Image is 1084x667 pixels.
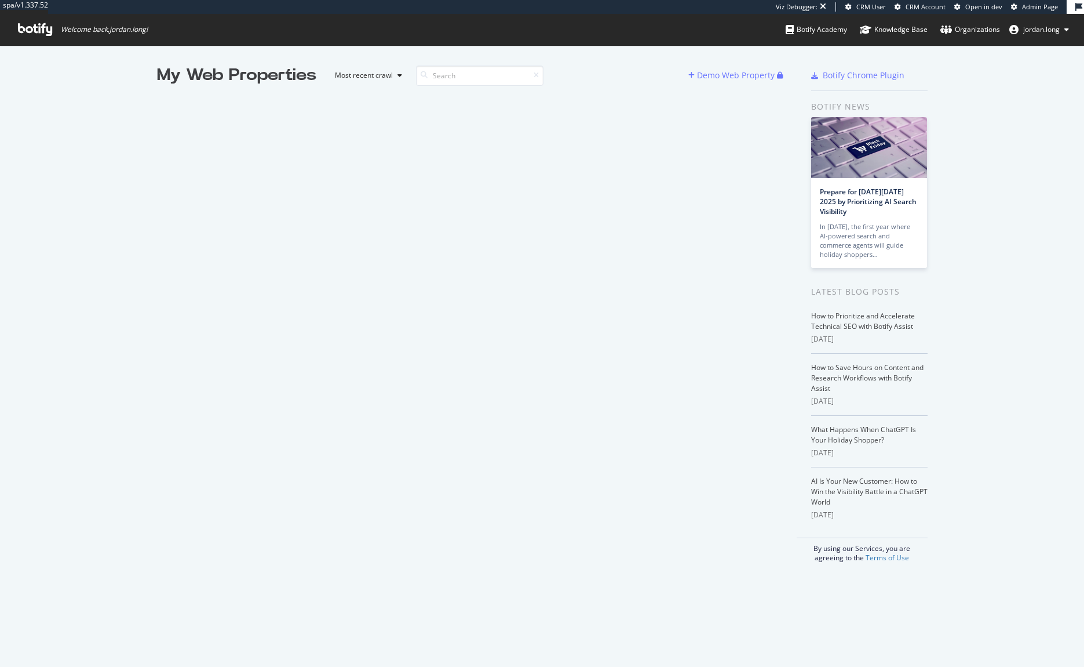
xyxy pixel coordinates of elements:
div: [DATE] [811,448,928,458]
a: Botify Chrome Plugin [811,70,904,81]
div: [DATE] [811,396,928,407]
button: Demo Web Property [688,66,777,85]
span: CRM User [856,2,886,11]
span: CRM Account [906,2,946,11]
a: Admin Page [1011,2,1058,12]
button: Most recent crawl [326,66,407,85]
a: Organizations [940,14,1000,45]
div: Demo Web Property [697,70,775,81]
div: Most recent crawl [335,72,393,79]
a: Open in dev [954,2,1002,12]
span: Welcome back, jordan.long ! [61,25,148,34]
div: Botify news [811,100,928,113]
input: Search [416,66,543,86]
div: Botify Academy [786,24,847,35]
a: AI Is Your New Customer: How to Win the Visibility Battle in a ChatGPT World [811,476,928,507]
div: In [DATE], the first year where AI-powered search and commerce agents will guide holiday shoppers… [820,222,918,259]
span: jordan.long [1023,24,1060,34]
span: Admin Page [1022,2,1058,11]
div: [DATE] [811,510,928,520]
div: Viz Debugger: [776,2,817,12]
a: How to Prioritize and Accelerate Technical SEO with Botify Assist [811,311,915,331]
div: [DATE] [811,334,928,345]
a: Demo Web Property [688,70,777,80]
a: Knowledge Base [860,14,928,45]
a: What Happens When ChatGPT Is Your Holiday Shopper? [811,425,916,445]
div: Organizations [940,24,1000,35]
div: Knowledge Base [860,24,928,35]
img: Prepare for Black Friday 2025 by Prioritizing AI Search Visibility [811,117,927,178]
a: Terms of Use [866,553,909,563]
a: Botify Academy [786,14,847,45]
a: CRM User [845,2,886,12]
a: CRM Account [895,2,946,12]
span: Open in dev [965,2,1002,11]
div: By using our Services, you are agreeing to the [797,538,928,563]
a: Prepare for [DATE][DATE] 2025 by Prioritizing AI Search Visibility [820,187,917,216]
div: Botify Chrome Plugin [823,70,904,81]
div: Latest Blog Posts [811,285,928,298]
div: My Web Properties [157,64,316,87]
a: How to Save Hours on Content and Research Workflows with Botify Assist [811,362,924,393]
button: jordan.long [1000,20,1078,39]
